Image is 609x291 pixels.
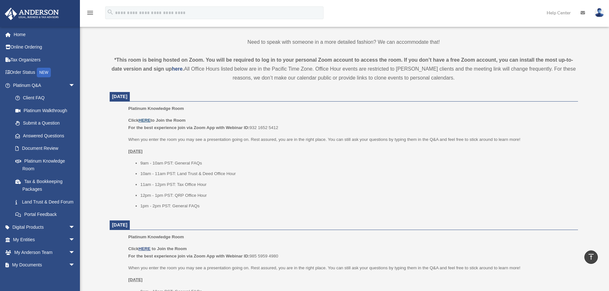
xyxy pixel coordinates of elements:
span: Platinum Knowledge Room [128,106,184,111]
a: Home [4,28,85,41]
strong: *This room is being hosted on Zoom. You will be required to log in to your personal Zoom account ... [112,57,573,72]
span: [DATE] [112,94,128,99]
p: When you enter the room you may see a presentation going on. Rest assured, you are in the right p... [128,136,573,143]
span: arrow_drop_down [69,234,82,247]
a: Answered Questions [9,129,85,142]
a: Order StatusNEW [4,66,85,79]
a: Client FAQ [9,92,85,104]
a: My Documentsarrow_drop_down [4,259,85,272]
a: Tax Organizers [4,53,85,66]
span: arrow_drop_down [69,79,82,92]
i: search [107,9,114,16]
img: Anderson Advisors Platinum Portal [3,8,61,20]
i: vertical_align_top [587,253,595,261]
a: Online Ordering [4,41,85,54]
img: User Pic [595,8,604,17]
span: arrow_drop_down [69,221,82,234]
a: Digital Productsarrow_drop_down [4,221,85,234]
div: NEW [37,68,51,77]
i: menu [86,9,94,17]
a: Platinum Knowledge Room [9,155,82,175]
span: Platinum Knowledge Room [128,234,184,239]
u: [DATE] [128,277,143,282]
b: Click [128,246,152,251]
a: HERE [138,118,150,123]
b: to Join the Room [152,246,187,251]
p: Need to speak with someone in a more detailed fashion? We can accommodate that! [110,38,578,47]
a: here [172,66,183,72]
p: 932 1652 5412 [128,117,573,132]
span: arrow_drop_down [69,246,82,259]
u: [DATE] [128,149,143,154]
b: For the best experience join via Zoom App with Webinar ID: [128,254,249,258]
b: Click to Join the Room [128,118,185,123]
a: My Entitiesarrow_drop_down [4,234,85,246]
a: vertical_align_top [584,250,598,264]
li: 9am - 10am PST: General FAQs [140,159,574,167]
li: 11am - 12pm PST: Tax Office Hour [140,181,574,188]
li: 12pm - 1pm PST: QRP Office Hour [140,192,574,199]
a: Platinum Q&Aarrow_drop_down [4,79,85,92]
div: All Office Hours listed below are in the Pacific Time Zone. Office Hour events are restricted to ... [110,56,578,82]
a: Tax & Bookkeeping Packages [9,175,85,195]
a: Document Review [9,142,85,155]
a: Land Trust & Deed Forum [9,195,85,208]
a: menu [86,11,94,17]
a: Platinum Walkthrough [9,104,85,117]
strong: . [183,66,184,72]
p: 985 5959 4980 [128,245,573,260]
span: [DATE] [112,222,128,227]
a: Portal Feedback [9,208,85,221]
b: For the best experience join via Zoom App with Webinar ID: [128,125,249,130]
li: 1pm - 2pm PST: General FAQs [140,202,574,210]
p: When you enter the room you may see a presentation going on. Rest assured, you are in the right p... [128,264,573,272]
a: Submit a Question [9,117,85,130]
span: arrow_drop_down [69,259,82,272]
a: HERE [138,246,150,251]
a: My Anderson Teamarrow_drop_down [4,246,85,259]
li: 10am - 11am PST: Land Trust & Deed Office Hour [140,170,574,178]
